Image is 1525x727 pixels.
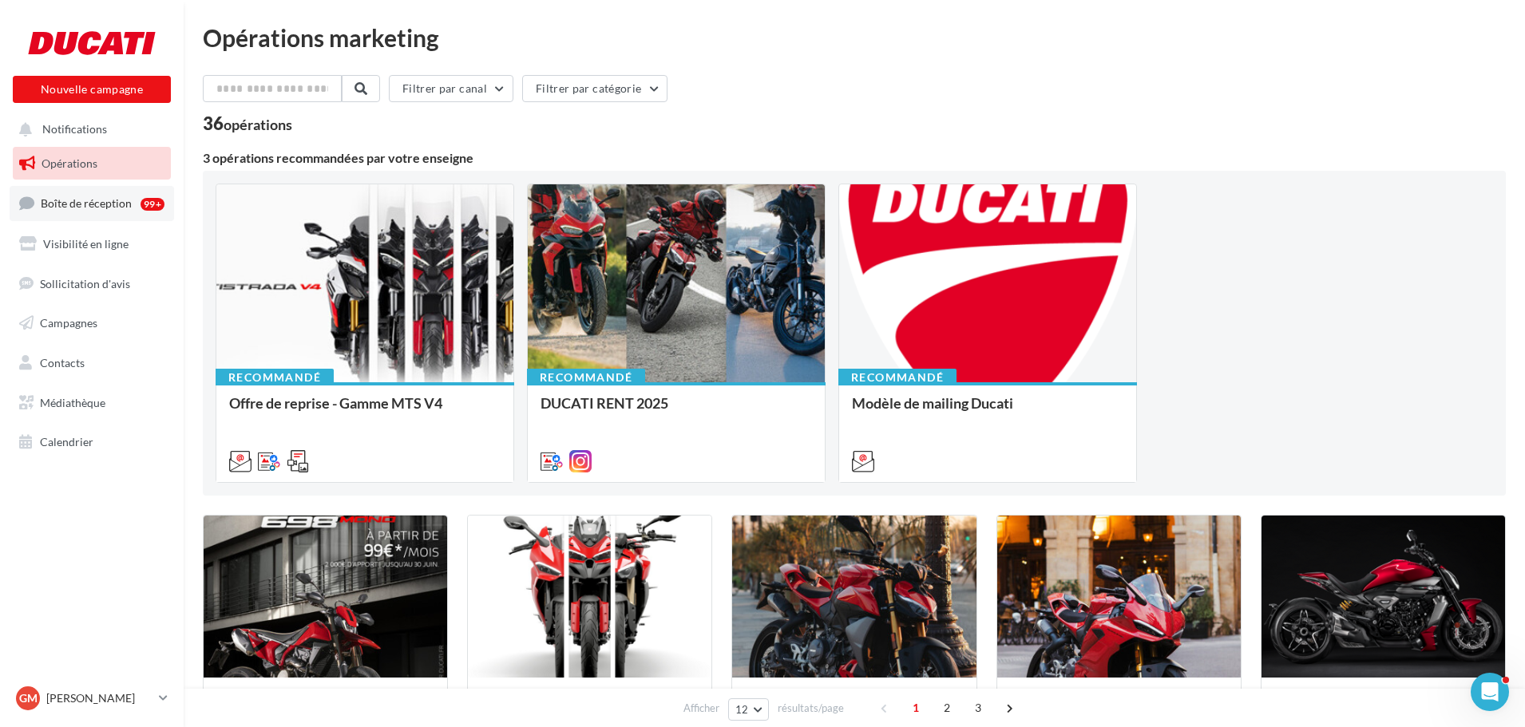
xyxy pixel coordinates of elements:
[10,186,174,220] a: Boîte de réception99+
[1471,673,1509,711] iframe: Intercom live chat
[203,26,1506,49] div: Opérations marketing
[229,395,501,427] div: Offre de reprise - Gamme MTS V4
[40,435,93,448] span: Calendrier
[522,75,667,102] button: Filtrer par catégorie
[40,396,105,409] span: Médiathèque
[735,703,749,716] span: 12
[778,701,844,716] span: résultats/page
[13,683,171,713] a: GM [PERSON_NAME]
[46,690,152,706] p: [PERSON_NAME]
[934,695,960,721] span: 2
[541,395,812,427] div: DUCATI RENT 2025
[10,346,174,380] a: Contacts
[216,369,334,386] div: Recommandé
[41,196,132,210] span: Boîte de réception
[141,198,164,211] div: 99+
[42,156,97,170] span: Opérations
[389,75,513,102] button: Filtrer par canal
[10,306,174,340] a: Campagnes
[203,115,292,132] div: 36
[903,695,929,721] span: 1
[43,237,129,251] span: Visibilité en ligne
[10,227,174,261] a: Visibilité en ligne
[42,123,107,136] span: Notifications
[203,152,1506,164] div: 3 opérations recommandées par votre enseigne
[13,76,171,103] button: Nouvelle campagne
[965,695,991,721] span: 3
[40,316,97,330] span: Campagnes
[852,395,1123,427] div: Modèle de mailing Ducati
[683,701,719,716] span: Afficher
[10,147,174,180] a: Opérations
[838,369,957,386] div: Recommandé
[10,425,174,459] a: Calendrier
[10,386,174,420] a: Médiathèque
[19,690,38,706] span: GM
[10,267,174,301] a: Sollicitation d'avis
[40,276,130,290] span: Sollicitation d'avis
[728,698,769,721] button: 12
[527,369,645,386] div: Recommandé
[224,117,292,132] div: opérations
[40,356,85,369] span: Contacts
